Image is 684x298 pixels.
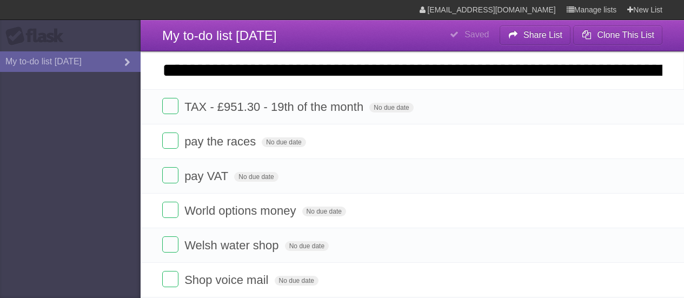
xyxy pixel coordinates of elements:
span: No due date [275,276,318,286]
label: Done [162,98,178,114]
label: Done [162,271,178,287]
b: Saved [464,30,489,39]
span: Shop voice mail [184,273,271,287]
button: Share List [500,25,571,45]
label: Done [162,133,178,149]
span: Welsh water shop [184,239,281,252]
div: Flask [5,27,70,46]
span: TAX - £951.30 - 19th of the month [184,100,366,114]
b: Clone This List [597,30,654,39]
span: No due date [234,172,278,182]
span: No due date [262,137,306,147]
span: No due date [302,207,346,216]
label: Done [162,236,178,253]
span: My to-do list [DATE] [162,28,277,43]
span: No due date [285,241,329,251]
span: pay the races [184,135,258,148]
span: No due date [369,103,413,112]
button: Clone This List [573,25,662,45]
label: Done [162,202,178,218]
b: Share List [523,30,562,39]
label: Done [162,167,178,183]
span: World options money [184,204,298,217]
span: pay VAT [184,169,231,183]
